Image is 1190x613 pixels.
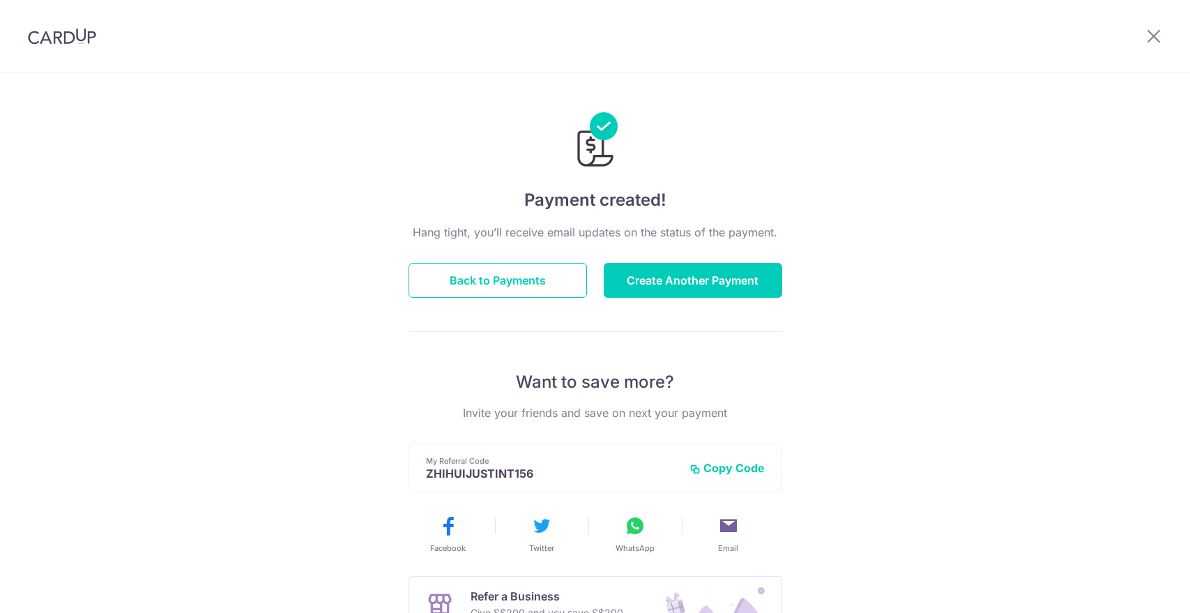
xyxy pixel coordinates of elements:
p: My Referral Code [426,455,678,467]
p: Invite your friends and save on next your payment [409,404,782,421]
p: Want to save more? [409,371,782,393]
h4: Payment created! [409,188,782,213]
img: CardUp [28,28,96,45]
button: WhatsApp [594,515,676,554]
span: Facebook [430,543,466,554]
p: Refer a Business [471,588,623,605]
span: Email [718,543,738,554]
button: Email [687,515,770,554]
img: Payments [573,112,618,171]
button: Facebook [407,515,489,554]
button: Back to Payments [409,263,587,298]
p: Hang tight, you’ll receive email updates on the status of the payment. [409,224,782,241]
span: WhatsApp [616,543,655,554]
button: Twitter [501,515,583,554]
button: Create Another Payment [604,263,782,298]
span: Twitter [529,543,554,554]
p: ZHIHUIJUSTINT156 [426,467,678,480]
button: Copy Code [689,461,765,475]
